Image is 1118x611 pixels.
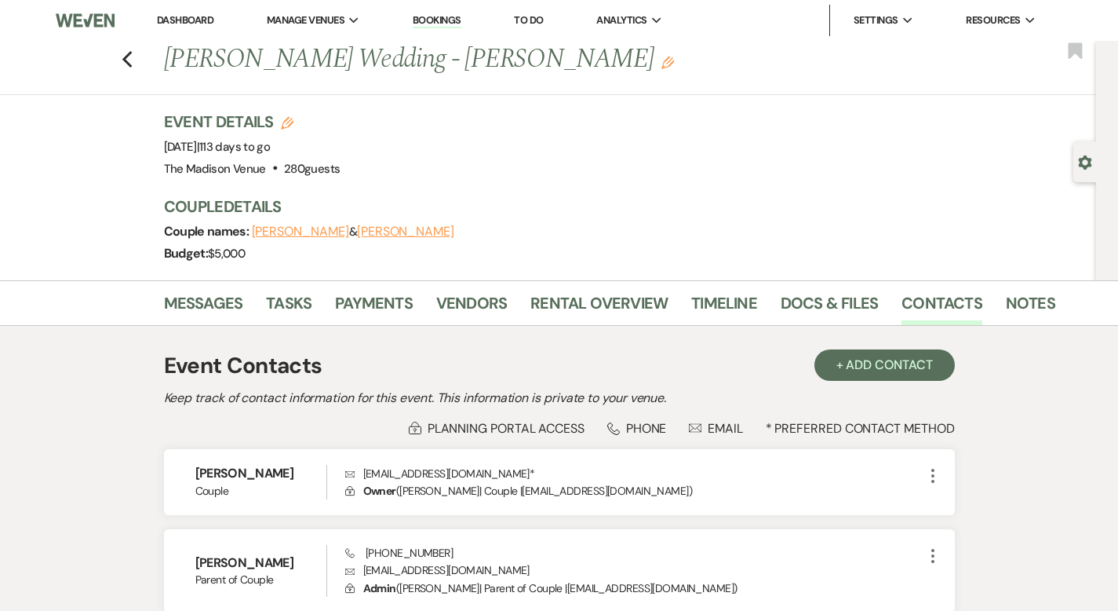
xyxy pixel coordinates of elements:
a: Rental Overview [530,291,668,325]
button: + Add Contact [814,349,955,381]
span: Couple [195,483,326,499]
div: Planning Portal Access [409,420,584,437]
span: Admin [363,581,396,595]
h3: Event Details [164,111,340,133]
p: [EMAIL_ADDRESS][DOMAIN_NAME] * [345,465,923,482]
a: Vendors [436,291,507,325]
h1: [PERSON_NAME] Wedding - [PERSON_NAME] [164,41,867,79]
a: Notes [1006,291,1055,325]
span: & [252,224,454,240]
a: Dashboard [157,13,213,27]
a: To Do [514,13,543,27]
p: ( [PERSON_NAME] | Parent of Couple | [EMAIL_ADDRESS][DOMAIN_NAME] ) [345,580,923,597]
button: [PERSON_NAME] [252,225,349,238]
span: Couple names: [164,223,252,240]
span: Budget: [164,245,209,262]
a: Payments [335,291,413,325]
h6: [PERSON_NAME] [195,465,326,482]
a: Docs & Files [781,291,878,325]
button: Edit [661,55,674,69]
span: Parent of Couple [195,572,326,588]
p: [EMAIL_ADDRESS][DOMAIN_NAME] [345,562,923,579]
a: Tasks [266,291,311,325]
span: [DATE] [164,139,271,155]
span: Resources [966,13,1020,28]
span: Owner [363,484,396,498]
span: 113 days to go [199,139,270,155]
a: Timeline [691,291,757,325]
span: [PHONE_NUMBER] [345,546,453,560]
button: Open lead details [1078,154,1092,169]
span: | [197,139,270,155]
div: * Preferred Contact Method [164,420,955,437]
span: Analytics [596,13,646,28]
button: [PERSON_NAME] [357,225,454,238]
a: Messages [164,291,243,325]
span: Manage Venues [267,13,344,28]
a: Bookings [413,13,461,28]
div: Phone [607,420,667,437]
span: 280 guests [284,161,340,177]
h2: Keep track of contact information for this event. This information is private to your venue. [164,389,955,408]
p: ( [PERSON_NAME] | Couple | [EMAIL_ADDRESS][DOMAIN_NAME] ) [345,482,923,499]
span: $5,000 [208,246,245,262]
img: Weven Logo [56,4,115,37]
h3: Couple Details [164,196,1043,218]
span: Settings [854,13,898,28]
span: The Madison Venue [164,161,266,177]
div: Email [689,420,743,437]
a: Contacts [901,291,982,325]
h6: [PERSON_NAME] [195,554,326,572]
h1: Event Contacts [164,349,322,382]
